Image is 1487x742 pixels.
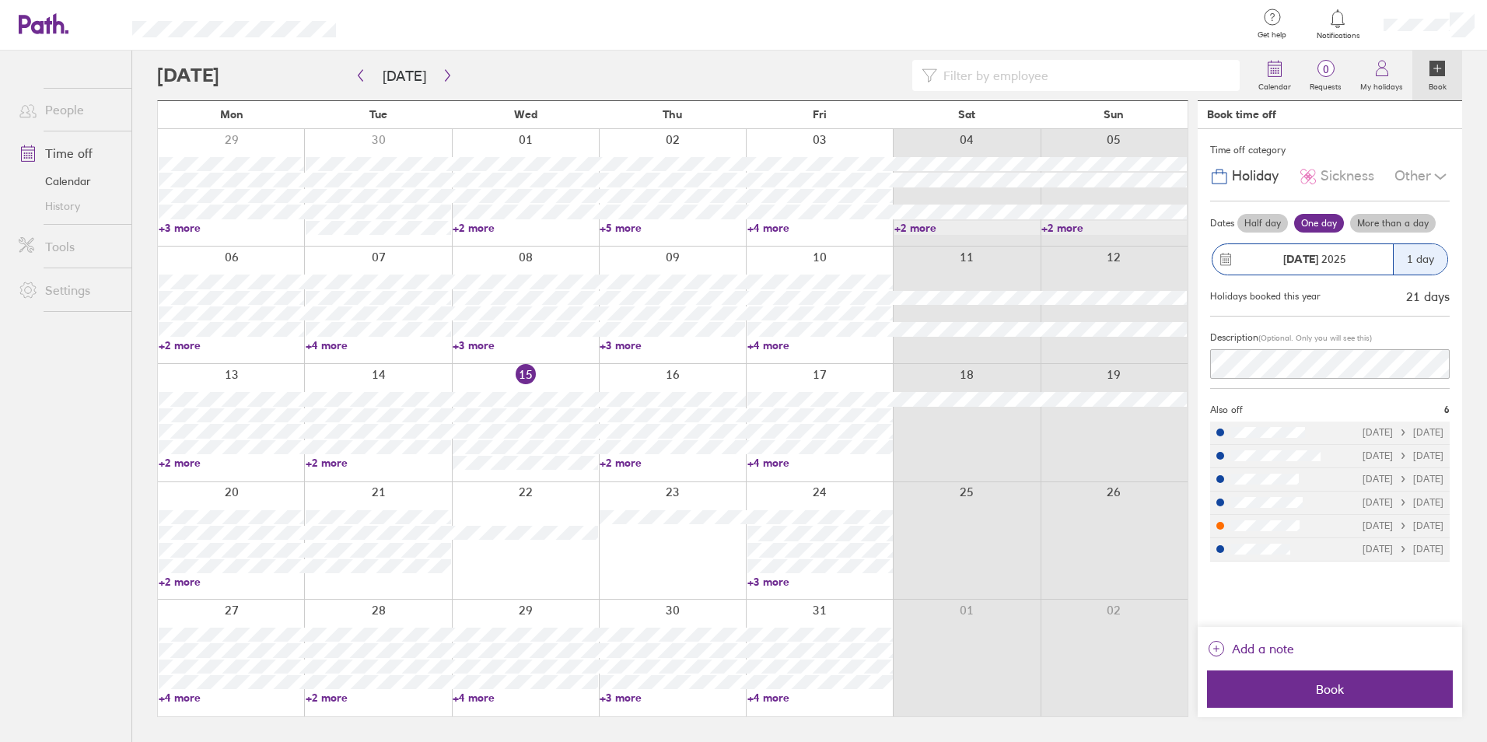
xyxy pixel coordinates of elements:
a: +3 more [747,575,893,589]
a: +4 more [747,456,893,470]
a: +3 more [159,221,304,235]
button: Add a note [1207,636,1294,661]
span: (Optional. Only you will see this) [1258,333,1372,343]
div: [DATE] [DATE] [1363,544,1443,555]
a: Notifications [1313,8,1363,40]
span: Also off [1210,404,1243,415]
a: +2 more [159,456,304,470]
div: Book time off [1207,108,1276,121]
div: [DATE] [DATE] [1363,450,1443,461]
a: +2 more [306,456,451,470]
div: Other [1394,162,1450,191]
div: 21 days [1406,289,1450,303]
a: 0Requests [1300,51,1351,100]
a: People [6,94,131,125]
a: Time off [6,138,131,169]
a: Settings [6,275,131,306]
span: Holiday [1232,168,1279,184]
a: +4 more [453,691,598,705]
strong: [DATE] [1283,252,1318,266]
div: Time off category [1210,138,1450,162]
span: Description [1210,331,1258,343]
a: Calendar [6,169,131,194]
button: Book [1207,670,1453,708]
label: My holidays [1351,78,1412,92]
a: Calendar [1249,51,1300,100]
a: +3 more [600,338,745,352]
span: Get help [1247,30,1297,40]
a: +2 more [1041,221,1187,235]
label: More than a day [1350,214,1436,233]
span: Book [1218,682,1442,696]
span: Fri [813,108,827,121]
a: History [6,194,131,219]
a: +5 more [600,221,745,235]
a: +4 more [747,221,893,235]
span: Thu [663,108,682,121]
a: +4 more [159,691,304,705]
a: Book [1412,51,1462,100]
div: Holidays booked this year [1210,291,1321,302]
span: Sickness [1321,168,1374,184]
a: +2 more [894,221,1040,235]
span: 0 [1300,63,1351,75]
a: +2 more [306,691,451,705]
a: Tools [6,231,131,262]
span: Notifications [1313,31,1363,40]
button: [DATE] 20251 day [1210,236,1450,283]
span: 2025 [1283,253,1346,265]
span: Tue [369,108,387,121]
label: Book [1419,78,1456,92]
div: [DATE] [DATE] [1363,520,1443,531]
button: [DATE] [370,63,439,89]
div: [DATE] [DATE] [1363,497,1443,508]
label: Requests [1300,78,1351,92]
a: +3 more [453,338,598,352]
span: Wed [514,108,537,121]
span: Sun [1104,108,1124,121]
div: [DATE] [DATE] [1363,427,1443,438]
a: +2 more [453,221,598,235]
div: 1 day [1393,244,1447,275]
a: +2 more [159,338,304,352]
div: [DATE] [DATE] [1363,474,1443,485]
a: My holidays [1351,51,1412,100]
a: +4 more [306,338,451,352]
label: One day [1294,214,1344,233]
a: +2 more [600,456,745,470]
span: Dates [1210,218,1234,229]
span: Sat [958,108,975,121]
span: 6 [1444,404,1450,415]
a: +3 more [600,691,745,705]
a: +4 more [747,338,893,352]
label: Half day [1237,214,1288,233]
label: Calendar [1249,78,1300,92]
a: +2 more [159,575,304,589]
input: Filter by employee [937,61,1230,90]
span: Mon [220,108,243,121]
span: Add a note [1232,636,1294,661]
a: +4 more [747,691,893,705]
